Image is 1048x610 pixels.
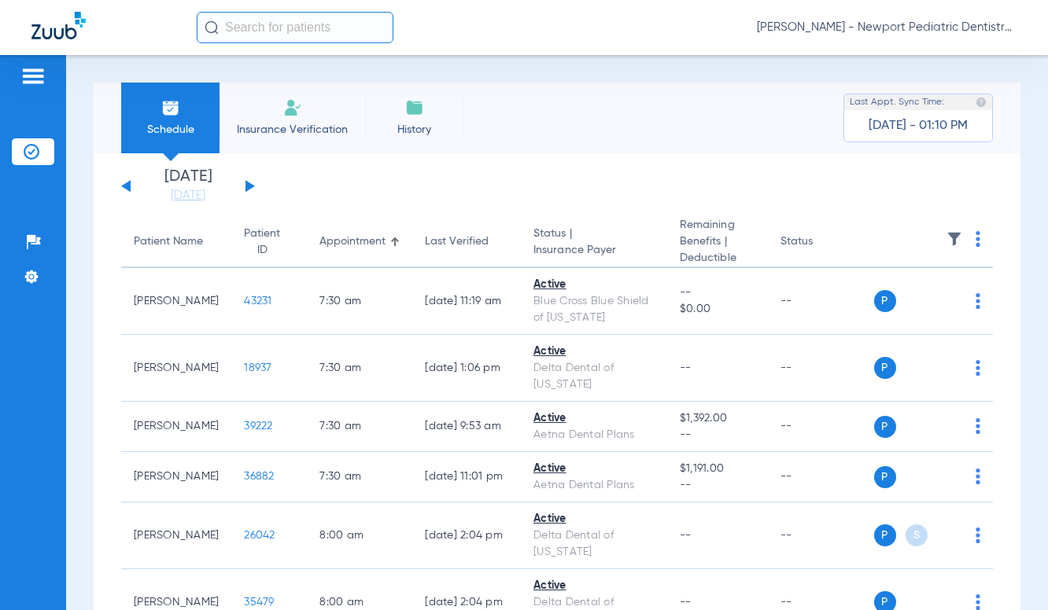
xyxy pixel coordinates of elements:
[680,285,755,301] span: --
[850,94,944,110] span: Last Appt. Sync Time:
[906,524,928,546] span: S
[680,250,755,266] span: Deductible
[533,461,655,477] div: Active
[20,67,46,86] img: hamburger-icon
[969,535,1048,610] iframe: Chat Widget
[244,597,274,608] span: 35479
[533,410,655,427] div: Active
[667,217,768,268] th: Remaining Benefits |
[412,268,521,335] td: [DATE] 11:19 AM
[874,466,896,488] span: P
[412,502,521,569] td: [DATE] 2:04 PM
[197,12,393,43] input: Search for patients
[874,416,896,438] span: P
[121,335,231,402] td: [PERSON_NAME]
[680,597,692,608] span: --
[307,452,412,502] td: 7:30 AM
[874,357,896,379] span: P
[976,231,980,247] img: group-dot-blue.svg
[244,226,294,259] div: Patient ID
[121,452,231,502] td: [PERSON_NAME]
[425,233,508,250] div: Last Verified
[533,511,655,527] div: Active
[412,452,521,502] td: [DATE] 11:01 PM
[244,530,275,541] span: 26042
[947,231,962,247] img: filter.svg
[134,233,219,250] div: Patient Name
[133,122,208,138] span: Schedule
[680,461,755,477] span: $1,191.00
[869,118,968,134] span: [DATE] - 01:10 PM
[307,268,412,335] td: 7:30 AM
[976,418,980,434] img: group-dot-blue.svg
[319,233,386,250] div: Appointment
[768,268,874,335] td: --
[307,402,412,452] td: 7:30 AM
[768,502,874,569] td: --
[31,12,86,39] img: Zuub Logo
[768,335,874,402] td: --
[205,20,219,35] img: Search Icon
[307,502,412,569] td: 8:00 AM
[244,362,271,373] span: 18937
[377,122,452,138] span: History
[533,360,655,393] div: Delta Dental of [US_STATE]
[521,217,667,268] th: Status |
[161,98,180,117] img: Schedule
[141,169,235,204] li: [DATE]
[244,296,271,307] span: 43231
[283,98,302,117] img: Manual Insurance Verification
[976,360,980,376] img: group-dot-blue.svg
[231,122,353,138] span: Insurance Verification
[680,410,755,427] span: $1,392.00
[533,293,655,326] div: Blue Cross Blue Shield of [US_STATE]
[244,226,280,259] div: Patient ID
[768,452,874,502] td: --
[680,530,692,541] span: --
[757,20,1017,35] span: [PERSON_NAME] - Newport Pediatric Dentistry
[976,469,980,484] img: group-dot-blue.svg
[412,402,521,452] td: [DATE] 9:53 AM
[533,277,655,293] div: Active
[768,402,874,452] td: --
[134,233,203,250] div: Patient Name
[533,344,655,360] div: Active
[680,477,755,494] span: --
[680,427,755,443] span: --
[121,402,231,452] td: [PERSON_NAME]
[533,477,655,494] div: Aetna Dental Plans
[874,290,896,312] span: P
[533,427,655,443] div: Aetna Dental Plans
[680,362,692,373] span: --
[976,527,980,543] img: group-dot-blue.svg
[533,527,655,560] div: Delta Dental of [US_STATE]
[121,268,231,335] td: [PERSON_NAME]
[680,301,755,318] span: $0.00
[768,217,874,268] th: Status
[976,97,987,108] img: last sync help info
[533,578,655,594] div: Active
[141,188,235,204] a: [DATE]
[976,293,980,309] img: group-dot-blue.svg
[425,233,489,250] div: Last Verified
[405,98,424,117] img: History
[874,524,896,546] span: P
[533,242,655,259] span: Insurance Payer
[412,335,521,402] td: [DATE] 1:06 PM
[244,471,274,482] span: 36882
[307,335,412,402] td: 7:30 AM
[121,502,231,569] td: [PERSON_NAME]
[319,233,400,250] div: Appointment
[244,421,272,432] span: 39222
